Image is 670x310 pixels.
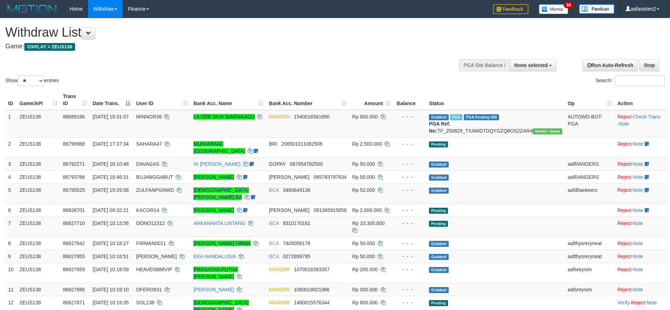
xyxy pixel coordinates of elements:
img: panduan.png [579,4,614,14]
td: ZEUS138 [17,283,60,296]
span: [DATE] 18:46:31 [93,174,129,180]
span: PGA Pending [464,114,499,120]
span: 34 [564,2,573,8]
span: Rp 10.300.000 [352,220,385,226]
span: MANDIRI [269,267,290,272]
a: Reject [617,141,632,147]
span: 86827710 [63,220,85,226]
td: ZEUS138 [17,157,60,170]
span: [PERSON_NAME] [269,207,309,213]
div: - - - [396,240,423,247]
span: Grabbed [429,162,449,168]
span: Copy 087854782500 to clipboard [290,161,322,167]
span: 86689186 [63,114,85,120]
td: aafsreynim [565,263,615,283]
span: Grabbed [429,241,449,247]
div: - - - [396,266,423,273]
span: [DATE] 10:18:27 [93,241,129,246]
a: Note [633,207,643,213]
span: Grabbed [429,175,449,181]
span: SOL138 [136,300,154,305]
span: OFERO831 [136,287,162,292]
td: ZEUS138 [17,250,60,263]
a: [PERSON_NAME] [193,287,234,292]
td: 6 [5,203,17,217]
div: - - - [396,207,423,214]
button: None selected [510,59,557,71]
span: BCA [269,220,279,226]
span: Copy 206501011082506 to clipboard [281,141,322,147]
a: [DEMOGRAPHIC_DATA][PERSON_NAME] BA [193,187,249,200]
span: Copy 8310170161 to clipboard [283,220,311,226]
h4: Game: [5,43,440,50]
span: 86827859 [63,267,85,272]
td: ZEUS138 [17,237,60,250]
th: Status [426,90,565,110]
div: - - - [396,220,423,227]
td: aafsreynim [565,283,615,296]
span: Vendor URL: https://trx31.1velocity.biz [533,128,562,134]
span: KACOR14 [136,207,159,213]
span: Copy 1070018393357 to clipboard [294,267,330,272]
td: aafthysreryneat [565,250,615,263]
a: [PERSON_NAME] [193,207,234,213]
a: Note [633,174,643,180]
span: [DATE] 10:19:35 [93,300,129,305]
a: ARKANANTA LINTANG [193,220,245,226]
a: Reject [631,300,645,305]
span: Rp 500.000 [352,287,377,292]
td: 2 [5,137,17,157]
span: MANDIRI [269,114,290,120]
a: Note [619,121,629,127]
td: 9 [5,250,17,263]
td: aafRANGERS [565,170,615,183]
div: PGA Site Balance / [459,59,510,71]
td: · [615,283,667,296]
th: User ID: activate to sort column ascending [133,90,191,110]
td: · · [615,110,667,138]
span: Grabbed [429,188,449,194]
td: · [615,237,667,250]
span: Copy 1060018821986 to clipboard [294,287,330,292]
span: FIRMAN0011 [136,241,166,246]
td: ZEUS138 [17,183,60,203]
span: None selected [514,62,548,68]
span: 86826701 [63,207,85,213]
td: ZEUS138 [17,110,60,138]
span: Copy 081365915858 to clipboard [314,207,346,213]
td: 8 [5,237,17,250]
a: Note [633,141,643,147]
td: ZEUS138 [17,137,60,157]
a: EKA HANDALUSIA [193,254,236,259]
a: Reject [617,207,632,213]
span: [DATE] 10:13:56 [93,220,129,226]
a: Reject [617,114,632,120]
span: 86790968 [63,141,85,147]
td: 10 [5,263,17,283]
span: [DATE] 19:29:58 [93,187,129,193]
a: Run Auto-Refresh [583,59,638,71]
span: Grabbed [429,267,449,273]
a: Reject [617,174,632,180]
span: MANDIRI [269,300,290,305]
span: Pending [429,141,448,147]
span: Grabbed [429,254,449,260]
a: Reject [617,220,632,226]
span: BRI [269,141,277,147]
span: OXPLAY > ZEUS138 [24,43,75,51]
th: Trans ID: activate to sort column ascending [60,90,90,110]
td: 4 [5,170,17,183]
div: - - - [396,299,423,306]
td: · [615,137,667,157]
span: [DATE] 10:18:51 [93,254,129,259]
span: MANDIRI [269,287,290,292]
td: aafdhankeerz [565,183,615,203]
td: ZEUS138 [17,170,60,183]
span: Grabbed [429,287,449,293]
span: BUJANGGABUT [136,174,173,180]
span: Rp 52.000 [352,187,375,193]
td: · [615,170,667,183]
span: Rp 50.000 [352,161,375,167]
span: HEAVEN888VIP [136,267,172,272]
a: Note [633,187,643,193]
